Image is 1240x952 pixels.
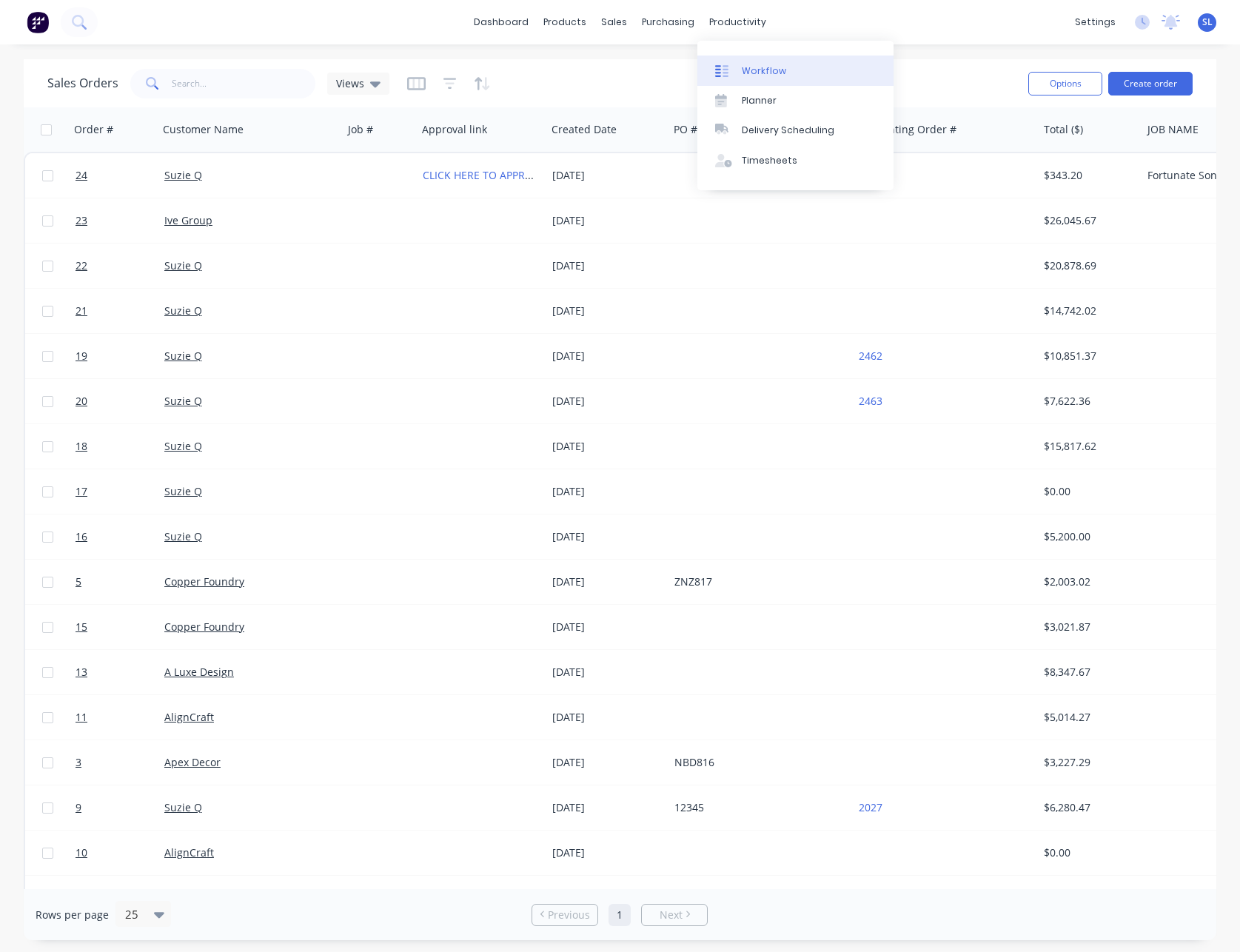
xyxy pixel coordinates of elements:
div: [DATE] [552,213,663,228]
a: 21 [76,289,164,333]
div: [DATE] [552,439,663,454]
h1: Sales Orders [47,76,118,90]
span: Views [336,76,364,91]
span: 18 [76,439,87,454]
a: 2462 [859,349,882,363]
div: $8,347.67 [1044,665,1131,680]
a: Delivery Scheduling [697,115,894,145]
button: Create order [1108,72,1193,95]
a: AlignCraft [164,845,214,859]
a: Suzie Q [164,168,202,182]
div: Fortunate Son [1147,168,1230,183]
div: productivity [702,11,774,33]
a: 19 [76,334,164,378]
span: 15 [76,620,87,634]
div: Workflow [742,64,786,78]
a: Next page [642,908,707,922]
div: [DATE] [552,394,663,409]
input: Search... [172,69,316,98]
div: $3,227.29 [1044,755,1131,770]
div: Total ($) [1044,122,1083,137]
div: Approval link [422,122,487,137]
div: [DATE] [552,800,663,815]
a: 5 [76,560,164,604]
div: Customer Name [163,122,244,137]
a: 15 [76,605,164,649]
span: 16 [76,529,87,544]
a: Suzie Q [164,484,202,498]
a: Suzie Q [164,394,202,408]
div: $343.20 [1044,168,1131,183]
div: $20,878.69 [1044,258,1131,273]
a: 3 [76,740,164,785]
a: CLICK HERE TO APPROVE QUOTE [423,168,583,182]
span: 3 [76,755,81,770]
a: 2027 [859,800,882,814]
span: 5 [76,574,81,589]
div: sales [594,11,634,33]
div: $26,045.67 [1044,213,1131,228]
a: Page 1 is your current page [609,904,631,926]
a: 13 [76,650,164,694]
div: [DATE] [552,665,663,680]
div: [DATE] [552,484,663,499]
div: $5,200.00 [1044,529,1131,544]
ul: Pagination [526,904,714,926]
div: purchasing [634,11,702,33]
a: 16 [76,514,164,559]
a: Planner [697,86,894,115]
div: Delivery Scheduling [742,124,834,137]
div: Order # [74,122,113,137]
span: 20 [76,394,87,409]
div: Job # [348,122,373,137]
div: $15,817.62 [1044,439,1131,454]
a: 23 [76,198,164,243]
a: Suzie Q [164,258,202,272]
span: 13 [76,665,87,680]
div: $14,742.02 [1044,304,1131,318]
a: Previous page [532,908,597,922]
a: Copper Foundry [164,574,244,589]
a: Workflow [697,56,894,85]
span: SL [1202,16,1213,29]
a: Copper Foundry [164,620,244,634]
a: 22 [76,244,164,288]
a: 24 [76,153,164,198]
a: Suzie Q [164,800,202,814]
div: $10,851.37 [1044,349,1131,363]
div: [DATE] [552,168,663,183]
div: $3,021.87 [1044,620,1131,634]
div: [DATE] [552,304,663,318]
span: 21 [76,304,87,318]
div: PO # [674,122,697,137]
div: [DATE] [552,845,663,860]
div: [DATE] [552,349,663,363]
div: products [536,11,594,33]
a: 17 [76,469,164,514]
a: 9 [76,785,164,830]
div: Created Date [552,122,617,137]
a: 2463 [859,394,882,408]
a: 20 [76,379,164,423]
div: $0.00 [1044,484,1131,499]
a: Suzie Q [164,304,202,318]
a: Apex Decor [164,755,221,769]
a: AlignCraft [164,710,214,724]
div: NBD816 [674,755,839,770]
a: 10 [76,831,164,875]
span: 11 [76,710,87,725]
img: Factory [27,11,49,33]
span: Next [660,908,683,922]
div: [DATE] [552,574,663,589]
a: Suzie Q [164,529,202,543]
div: Accounting Order # [859,122,956,137]
span: 17 [76,484,87,499]
a: Suzie Q [164,439,202,453]
span: 23 [76,213,87,228]
a: dashboard [466,11,536,33]
span: 9 [76,800,81,815]
a: A Luxe Design [164,665,234,679]
div: [DATE] [552,258,663,273]
div: settings [1068,11,1123,33]
span: 22 [76,258,87,273]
